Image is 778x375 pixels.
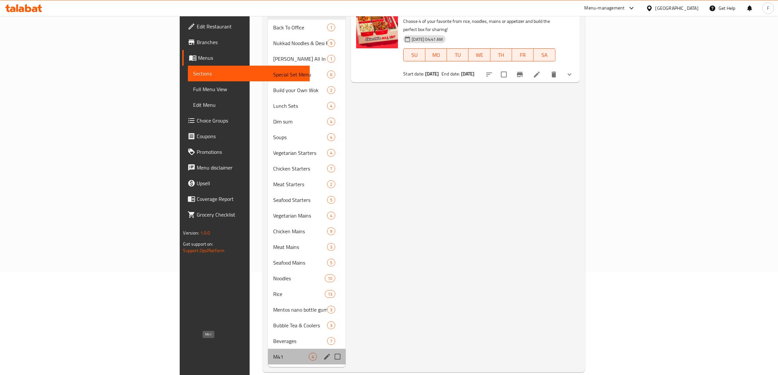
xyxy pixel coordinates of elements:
span: Meat Starters [273,180,327,188]
span: Seafood Starters [273,196,327,204]
svg: Show Choices [566,71,573,78]
div: Rice13 [268,286,346,302]
div: Nukkad Noodles & Desi Picks [273,39,327,47]
div: items [325,274,335,282]
span: WE [471,50,488,60]
span: 4 [327,134,335,140]
span: Version: [183,229,199,237]
div: Dim sum4 [268,114,346,129]
a: Menu disclaimer [182,160,310,175]
div: items [327,149,335,157]
img: All In Box for 4 [356,7,398,48]
span: Vegetarian Mains [273,212,327,220]
a: Edit Menu [188,97,310,113]
div: Menu-management [585,4,625,12]
div: [GEOGRAPHIC_DATA] [655,5,699,12]
button: WE [469,48,490,61]
span: Soups [273,133,327,141]
div: items [327,306,335,314]
span: 7 [327,166,335,172]
div: items [327,24,335,31]
button: SU [403,48,425,61]
span: TH [493,50,509,60]
div: Vegetarian Starters4 [268,145,346,161]
div: Beverages7 [268,333,346,349]
span: TU [450,50,466,60]
div: items [327,133,335,141]
span: 1 [327,56,335,62]
span: SU [406,50,422,60]
div: Noodles10 [268,270,346,286]
div: M414edit [268,349,346,365]
span: Beverages [273,337,327,345]
span: F [767,5,769,12]
span: Noodles [273,274,325,282]
span: [PERSON_NAME] All In Box [273,55,327,63]
span: SA [536,50,553,60]
span: 9 [327,40,335,46]
span: 5 [327,197,335,203]
div: Soups4 [268,129,346,145]
div: items [327,102,335,110]
a: Full Menu View [188,81,310,97]
a: Coupons [182,128,310,144]
button: edit [322,352,332,362]
span: Special Set Menu [273,71,327,78]
span: Build your Own Wok [273,86,327,94]
div: items [327,321,335,329]
button: sort-choices [481,67,497,82]
a: Edit menu item [533,71,541,78]
div: Chicken Starters7 [268,161,346,176]
span: Vegetarian Starters [273,149,327,157]
span: Chicken Mains [273,227,327,235]
div: items [327,165,335,172]
b: [DATE] [461,70,475,78]
span: Grocery Checklist [197,211,305,219]
button: MO [425,48,447,61]
span: 2 [327,87,335,93]
span: 4 [327,213,335,219]
span: 6 [327,72,335,78]
span: Menus [198,54,305,62]
span: Upsell [197,179,305,187]
span: 1 [327,24,335,31]
span: 4 [327,103,335,109]
span: Bubble Tea & Coolers [273,321,327,329]
b: [DATE] [425,70,439,78]
button: show more [562,67,577,82]
span: Mentos nano bottle gum [273,306,327,314]
span: M41 [273,353,309,361]
span: Branches [197,38,305,46]
div: items [327,71,335,78]
div: items [325,290,335,298]
div: Rice [273,290,325,298]
button: delete [546,67,562,82]
span: MO [428,50,444,60]
span: Edit Menu [193,101,305,109]
span: Full Menu View [193,85,305,93]
div: items [327,180,335,188]
button: SA [534,48,555,61]
div: Special Set Menu6 [268,67,346,82]
span: Edit Restaurant [197,23,305,30]
div: Seafood Mains5 [268,255,346,270]
span: End date: [441,70,460,78]
div: Meat Mains3 [268,239,346,255]
a: Coverage Report [182,191,310,207]
span: 13 [325,291,335,297]
div: items [327,118,335,125]
span: 3 [327,322,335,329]
div: Meat Mains [273,243,327,251]
span: Lunch Sets [273,102,327,110]
div: items [309,353,317,361]
span: Seafood Mains [273,259,327,267]
div: items [327,86,335,94]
